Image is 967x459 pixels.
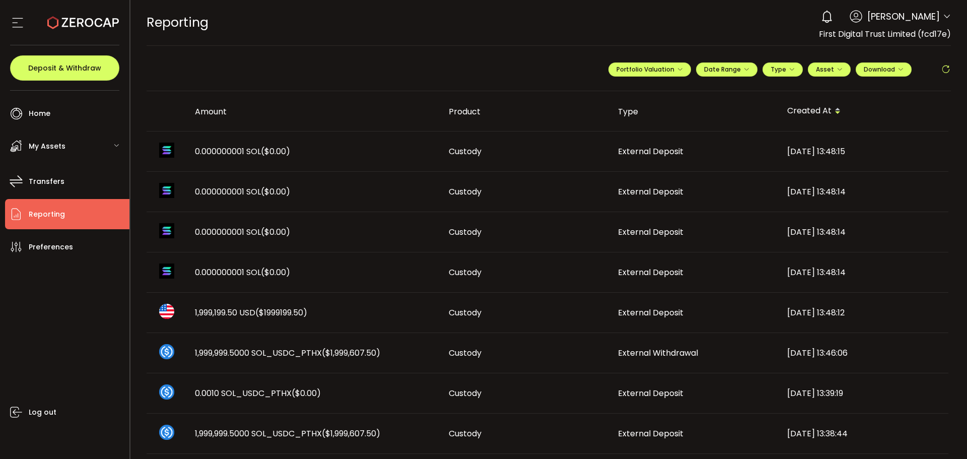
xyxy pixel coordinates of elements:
span: ($0.00) [292,387,321,399]
span: 0.000000001 SOL [195,146,290,157]
img: sol_usdc_pthx_portfolio.png [159,384,174,400]
span: External Deposit [618,428,683,439]
div: [DATE] 13:48:14 [779,226,948,238]
span: Portfolio Valuation [616,65,683,74]
div: [DATE] 13:46:06 [779,347,948,359]
button: Asset [808,62,851,77]
span: Custody [449,267,481,278]
span: Log out [29,405,56,420]
span: Type [771,65,795,74]
div: [DATE] 13:48:15 [779,146,948,157]
button: Download [856,62,912,77]
span: Asset [816,65,834,74]
div: Product [441,106,610,117]
img: sol_usdc_pthx_portfolio.png [159,425,174,440]
div: [DATE] 13:48:14 [779,186,948,198]
span: Download [864,65,904,74]
div: [DATE] 13:38:44 [779,428,948,439]
button: Portfolio Valuation [608,62,691,77]
div: [DATE] 13:48:14 [779,267,948,278]
span: My Assets [29,139,65,154]
span: 0.000000001 SOL [195,267,290,278]
div: [DATE] 13:39:19 [779,387,948,399]
span: ($0.00) [261,146,290,157]
img: sol_portfolio.png [159,183,174,198]
span: 0.000000001 SOL [195,226,290,238]
span: Custody [449,387,481,399]
span: ($0.00) [261,186,290,198]
img: sol_portfolio.png [159,223,174,238]
button: Deposit & Withdraw [10,55,119,81]
span: External Deposit [618,146,683,157]
span: ($0.00) [261,267,290,278]
span: Reporting [147,14,209,31]
span: Preferences [29,240,73,254]
span: 0.000000001 SOL [195,186,290,198]
span: ($1,999,607.50) [322,428,380,439]
span: 1,999,999.5000 SOL_USDC_PTHX [195,347,380,359]
span: ($1,999,607.50) [322,347,380,359]
span: External Deposit [618,186,683,198]
img: sol_usdc_pthx_portfolio.png [159,344,174,359]
span: External Deposit [618,387,683,399]
button: Type [763,62,803,77]
span: Custody [449,428,481,439]
span: Custody [449,186,481,198]
button: Date Range [696,62,757,77]
span: [PERSON_NAME] [867,10,940,23]
span: Home [29,106,50,121]
span: ($1999199.50) [255,307,307,318]
span: External Deposit [618,226,683,238]
span: Deposit & Withdraw [28,64,101,72]
div: [DATE] 13:48:12 [779,307,948,318]
div: Amount [187,106,441,117]
span: Custody [449,347,481,359]
span: ($0.00) [261,226,290,238]
div: Type [610,106,779,117]
span: 1,999,199.50 USD [195,307,307,318]
span: External Deposit [618,307,683,318]
span: Custody [449,307,481,318]
img: sol_portfolio.png [159,143,174,158]
span: Date Range [704,65,749,74]
iframe: Chat Widget [917,411,967,459]
span: External Withdrawal [618,347,698,359]
span: External Deposit [618,267,683,278]
div: Created At [779,103,948,120]
span: 1,999,999.5000 SOL_USDC_PTHX [195,428,380,439]
span: Custody [449,226,481,238]
span: First Digital Trust Limited (fcd17e) [819,28,951,40]
span: Custody [449,146,481,157]
span: Reporting [29,207,65,222]
img: sol_portfolio.png [159,264,174,279]
img: usd_portfolio.svg [159,304,174,319]
span: Transfers [29,174,64,189]
span: 0.0010 SOL_USDC_PTHX [195,387,321,399]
